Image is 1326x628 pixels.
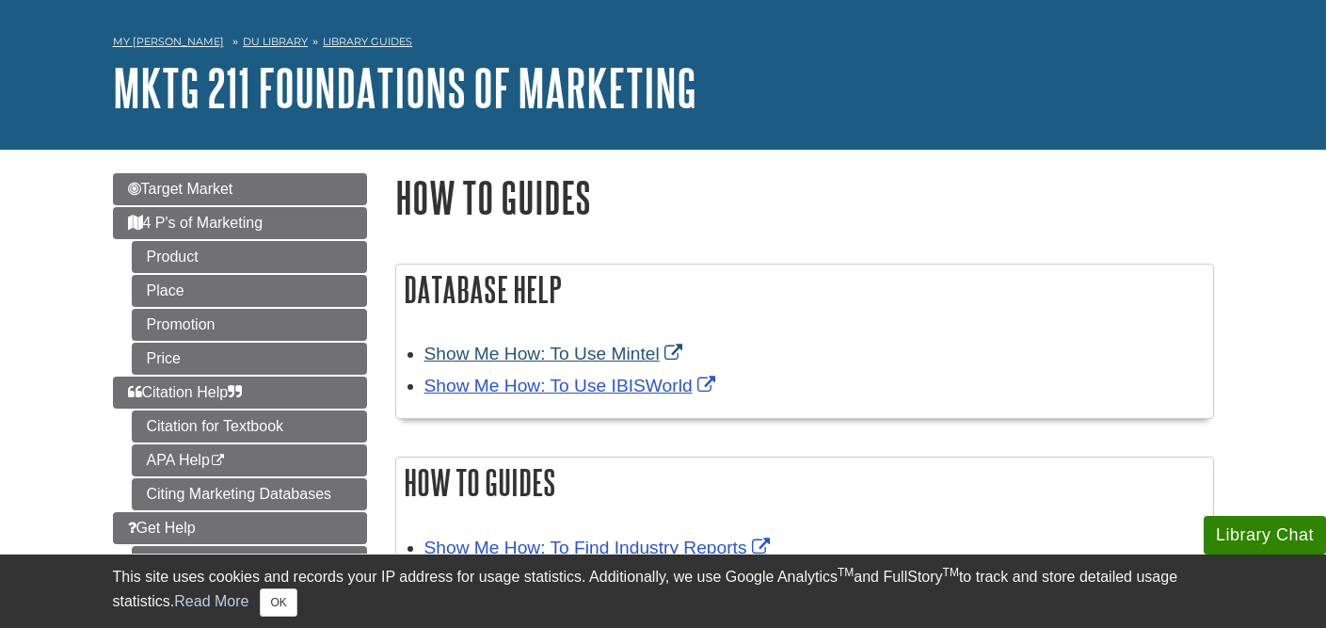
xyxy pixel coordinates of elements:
[113,29,1214,59] nav: breadcrumb
[243,35,308,48] a: DU Library
[113,34,224,50] a: My [PERSON_NAME]
[113,512,367,544] a: Get Help
[260,588,296,617] button: Close
[838,566,854,579] sup: TM
[395,173,1214,221] h1: How To Guides
[424,376,720,395] a: Link opens in new window
[113,566,1214,617] div: This site uses cookies and records your IP address for usage statistics. Additionally, we use Goo...
[1204,516,1326,555] button: Library Chat
[132,241,367,273] a: Product
[132,411,367,443] a: Citation for Textbook
[132,478,367,510] a: Citing Marketing Databases
[113,207,367,239] a: 4 P's of Marketing
[424,538,775,557] a: Link opens in new window
[113,173,367,205] a: Target Market
[132,275,367,307] a: Place
[128,384,243,400] span: Citation Help
[132,343,367,375] a: Price
[132,309,367,341] a: Promotion
[210,455,226,467] i: This link opens in a new window
[128,520,196,536] span: Get Help
[943,566,959,579] sup: TM
[132,546,367,601] a: Get Help from [PERSON_NAME]
[128,181,233,197] span: Target Market
[396,265,1213,314] h2: Database Help
[323,35,412,48] a: Library Guides
[113,377,367,409] a: Citation Help
[132,444,367,476] a: APA Help
[396,458,1213,507] h2: How To Guides
[113,58,696,117] a: MKTG 211 Foundations of Marketing
[174,593,248,609] a: Read More
[128,215,264,231] span: 4 P's of Marketing
[424,344,687,363] a: Link opens in new window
